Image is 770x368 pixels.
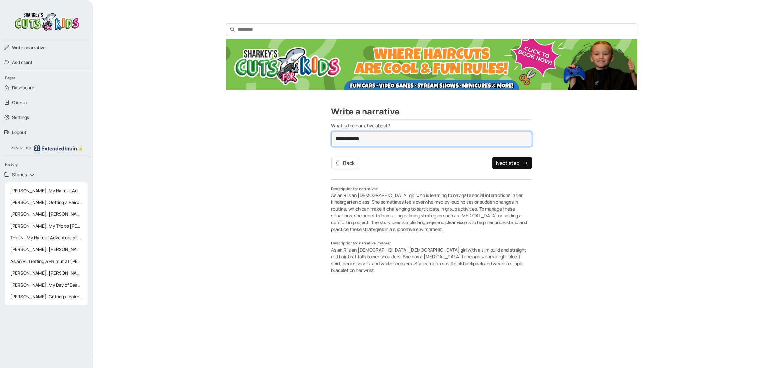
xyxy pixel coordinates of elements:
span: Stories [12,171,27,178]
span: [PERSON_NAME], [PERSON_NAME]'s Minicure Adventure at [PERSON_NAME] [8,244,85,255]
span: [PERSON_NAME], [PERSON_NAME]'s Haircut Adventure at [PERSON_NAME] [8,208,85,220]
span: [PERSON_NAME], My Trip to [PERSON_NAME] for a Bang Trim [8,220,85,232]
span: [PERSON_NAME], Getting a Haircut at [PERSON_NAME] [8,291,85,302]
span: Add client [12,59,33,66]
div: Asian R is an [DEMOGRAPHIC_DATA] [DEMOGRAPHIC_DATA] girl with a slim build and straight red hair ... [331,239,532,273]
span: Asian R., Getting a Haircut at [PERSON_NAME] [8,255,85,267]
small: Description for narrative images: [331,240,392,246]
span: Settings [12,114,29,121]
div: Asian R is an [DEMOGRAPHIC_DATA] girl who is learning to navigate social interactions in her kind... [331,185,532,233]
span: Test N., My Haircut Adventure at [PERSON_NAME] [8,232,85,244]
img: logo [13,10,81,32]
h2: Write a narrative [331,107,532,120]
a: [PERSON_NAME], [PERSON_NAME]'s Minicure Adventure at [PERSON_NAME] [5,244,88,255]
a: [PERSON_NAME], My Trip to [PERSON_NAME] for a Bang Trim [5,220,88,232]
a: [PERSON_NAME], My Day of Beauty at [PERSON_NAME] [5,279,88,291]
button: Back [331,157,359,169]
a: [PERSON_NAME], Getting a Haircut at [PERSON_NAME] [5,291,88,302]
a: [PERSON_NAME], [PERSON_NAME]'s Haircut Adventure at [PERSON_NAME] [5,267,88,279]
span: [PERSON_NAME], My Haircut Adventure at [PERSON_NAME] [8,185,85,197]
img: Ad Banner [226,39,637,90]
label: What is the narrative about? [331,122,532,129]
span: Logout [12,129,27,135]
span: Dashboard [12,84,34,91]
button: Next step [492,157,532,169]
span: Write a [12,45,27,50]
span: Clients [12,99,27,106]
span: [PERSON_NAME], My Day of Beauty at [PERSON_NAME] [8,279,85,291]
a: [PERSON_NAME], My Haircut Adventure at [PERSON_NAME] [5,185,88,197]
img: logo [34,145,82,154]
span: [PERSON_NAME], [PERSON_NAME]'s Haircut Adventure at [PERSON_NAME] [8,267,85,279]
span: narrative [12,44,46,51]
a: [PERSON_NAME], Getting a Haircut at [PERSON_NAME] [5,197,88,208]
a: [PERSON_NAME], [PERSON_NAME]'s Haircut Adventure at [PERSON_NAME] [5,208,88,220]
small: Description for narrative: [331,186,377,191]
a: Asian R., Getting a Haircut at [PERSON_NAME] [5,255,88,267]
a: Test N., My Haircut Adventure at [PERSON_NAME] [5,232,88,244]
span: [PERSON_NAME], Getting a Haircut at [PERSON_NAME] [8,197,85,208]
